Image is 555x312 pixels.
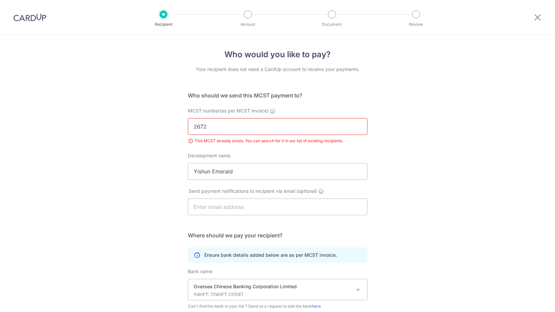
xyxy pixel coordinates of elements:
[139,21,188,28] p: Recipient
[188,66,367,73] div: Your recipient does not need a CardUp account to receive your payments.
[194,291,351,298] p: SWIFT: [SWIFT_CODE]
[189,188,317,194] span: Send payment notifications to recipient via email (optional)
[188,303,367,310] span: Can't find the bank in your list ? Send us a request to add the bank
[188,118,367,135] input: Example: 0001
[204,252,337,258] p: Ensure bank details added below are as per MCST invoice.
[391,21,441,28] p: Review
[188,279,367,300] span: Oversea Chinese Banking Corporation Limited
[188,49,367,61] h4: Who would you like to pay?
[194,283,351,290] p: Oversea Chinese Banking Corporation Limited
[223,21,273,28] p: Amount
[188,268,212,275] label: Bank name
[13,13,46,21] img: CardUp
[188,231,367,239] h5: Where should we pay your recipient?
[188,138,367,144] div: This MCST already exists. You can search for it in our list of existing recipients.
[188,108,269,113] span: MCST number(as per MCST invoice)
[307,21,357,28] p: Document
[188,91,367,99] h5: Who should we send this MCST payment to?
[188,152,230,159] label: Development name
[312,304,321,309] a: here
[188,199,367,215] input: Enter email address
